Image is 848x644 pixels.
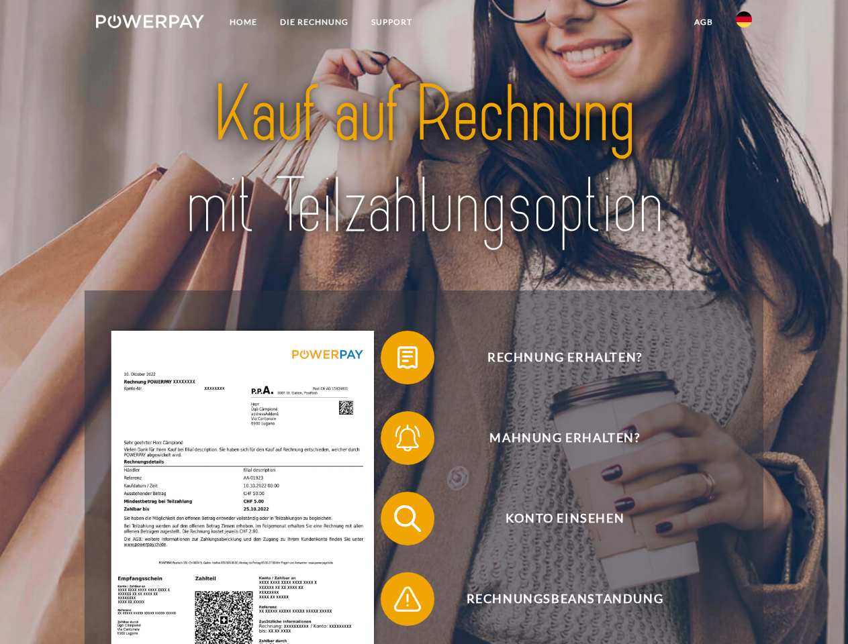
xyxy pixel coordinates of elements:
a: Home [218,10,269,34]
a: DIE RECHNUNG [269,10,360,34]
span: Rechnungsbeanstandung [400,572,729,626]
img: de [736,11,752,28]
button: Rechnung erhalten? [381,331,730,384]
span: Rechnung erhalten? [400,331,729,384]
a: SUPPORT [360,10,424,34]
span: Mahnung erhalten? [400,411,729,465]
button: Mahnung erhalten? [381,411,730,465]
span: Konto einsehen [400,492,729,545]
img: qb_search.svg [391,502,424,535]
button: Konto einsehen [381,492,730,545]
img: logo-powerpay-white.svg [96,15,204,28]
img: title-powerpay_de.svg [128,64,720,257]
button: Rechnungsbeanstandung [381,572,730,626]
img: qb_warning.svg [391,582,424,616]
img: qb_bell.svg [391,421,424,455]
img: qb_bill.svg [391,341,424,374]
a: agb [683,10,724,34]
